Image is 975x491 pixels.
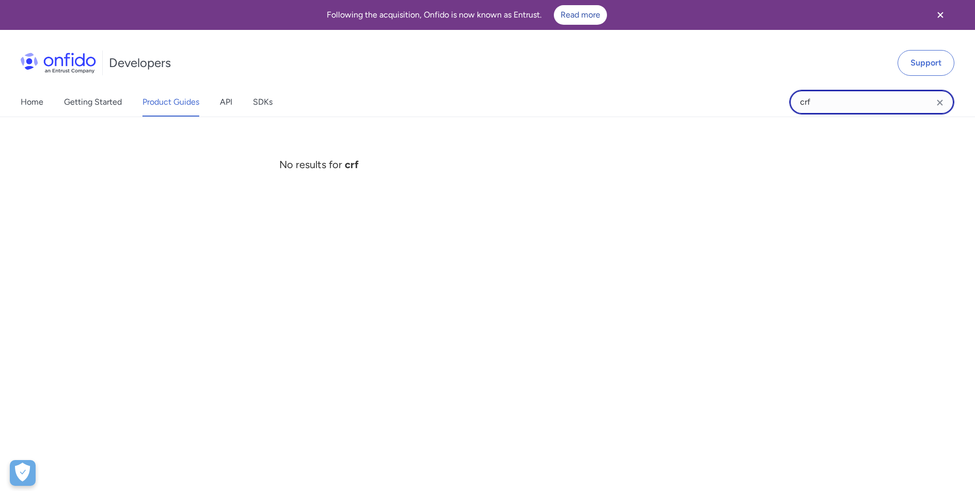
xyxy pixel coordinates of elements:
button: Close banner [921,2,960,28]
div: Cookie Preferences [10,460,36,486]
a: Home [21,88,43,117]
a: Product Guides [142,88,199,117]
span: No results for [279,158,359,171]
h1: Developers [109,55,171,71]
input: Onfido search input field [789,90,954,114]
div: Following the acquisition, Onfido is now known as Entrust. [12,5,921,25]
svg: Close banner [934,9,947,21]
a: API [220,88,232,117]
a: SDKs [253,88,273,117]
a: Support [898,50,954,76]
b: crf [342,158,359,171]
img: Onfido Logo [21,53,96,73]
button: Open Preferences [10,460,36,486]
a: Read more [554,5,607,25]
svg: Clear search field button [934,96,946,109]
a: Getting Started [64,88,122,117]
